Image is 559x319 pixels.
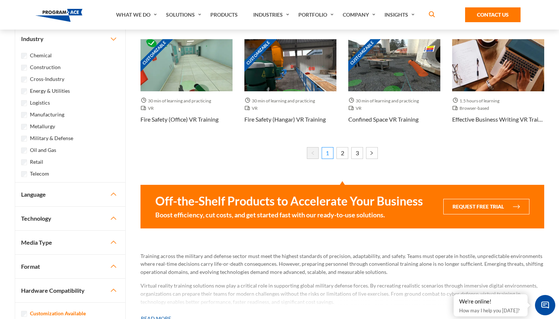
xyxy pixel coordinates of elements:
label: Energy & Utilities [30,87,70,95]
a: Customizable Thumbnail - Confined Space VR Training 30 min of learning and practicing VR Confined... [348,39,440,135]
h3: Effective business writing VR Training [452,115,544,124]
label: Cross-Industry [30,75,64,83]
button: Format [15,255,125,278]
span: VR [348,105,365,112]
a: Customizable Thumbnail - Fire Safety (Hangar) VR Training 30 min of learning and practicing VR Fi... [244,39,336,135]
a: Next » [366,147,378,159]
label: Telecom [30,170,49,178]
input: Energy & Utilities [21,88,27,94]
label: Oil and Gas [30,146,56,154]
label: Logistics [30,99,50,107]
input: Metallurgy [21,124,27,130]
small: Boost efficiency, cut costs, and get started fast with our ready-to-use solutions. [155,210,423,220]
input: Manufacturing [21,112,27,118]
input: Chemical [21,53,27,59]
p: How may I help you [DATE]? [459,306,522,315]
input: Construction [21,65,27,71]
span: Chat Widget [535,295,555,315]
span: 30 min of learning and practicing [140,97,214,105]
span: 1 [322,147,333,159]
h3: Fire Safety (Office) VR Training [140,115,218,124]
label: Metallurgy [30,122,55,130]
span: VR [140,105,157,112]
button: Hardware Compatibility [15,279,125,302]
button: Request Free Trial [443,199,529,214]
img: Program-Ace [35,9,82,22]
span: 30 min of learning and practicing [244,97,318,105]
h3: Fire Safety (Hangar) VR Training [244,115,326,124]
li: « Previous [307,147,319,161]
a: Contact Us [465,7,521,22]
span: 1.5 hours of learning [452,97,502,105]
strong: Off-the-Shelf Products to Accelerate Your Business [155,194,423,208]
a: 2 [336,147,348,159]
button: Language [15,183,125,206]
span: Browser-based [452,105,492,112]
h3: Confined Space VR Training [348,115,419,124]
span: VR [244,105,261,112]
a: Thumbnail - Effective business writing VR Training 1.5 hours of learning Browser-based Effective ... [452,39,544,135]
button: Media Type [15,231,125,254]
input: Military & Defense [21,136,27,142]
input: Retail [21,159,27,165]
a: Customizable Thumbnail - Fire Safety (Office) VR Training 30 min of learning and practicing VR Fi... [140,39,233,135]
div: We're online! [459,298,522,305]
input: Customization Available [21,311,27,317]
label: Retail [30,158,43,166]
a: 3 [351,147,363,159]
label: Military & Defense [30,134,73,142]
span: 30 min of learning and practicing [348,97,422,105]
label: Customization Available [30,309,86,318]
button: Technology [15,207,125,230]
label: Chemical [30,51,52,60]
label: Construction [30,63,61,71]
button: Industry [15,27,125,51]
p: Training across the military and defense sector must meet the highest standards of precision, ada... [140,252,544,276]
input: Oil and Gas [21,147,27,153]
input: Logistics [21,100,27,106]
input: Telecom [21,171,27,177]
input: Cross-Industry [21,77,27,82]
label: Manufacturing [30,111,64,119]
